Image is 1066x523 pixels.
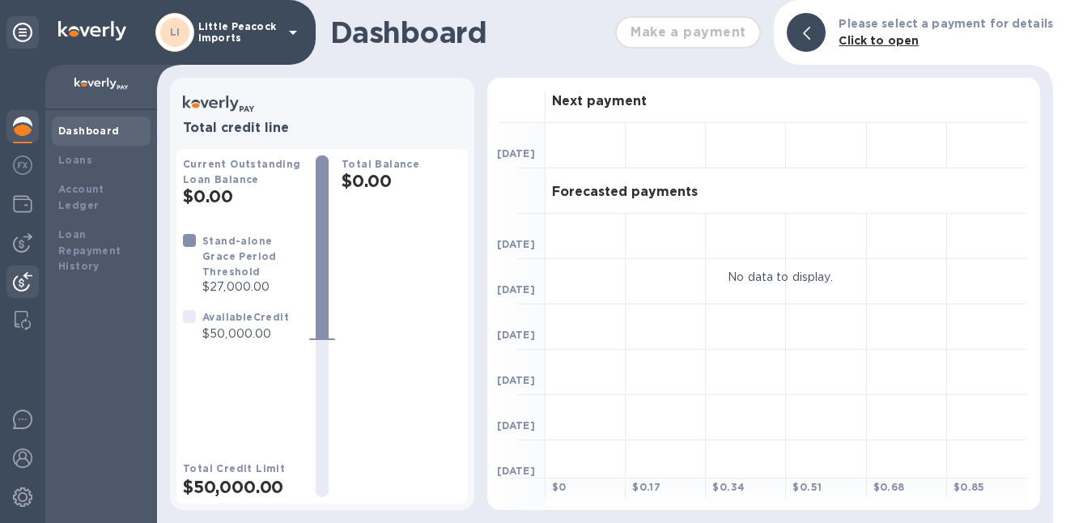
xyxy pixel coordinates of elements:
b: Total Credit Limit [183,462,285,474]
b: Please select a payment for details [839,17,1053,30]
h2: $0.00 [342,171,461,191]
b: Account Ledger [58,183,104,211]
b: Current Outstanding Loan Balance [183,158,301,185]
b: $ 0.51 [792,481,822,493]
b: [DATE] [497,465,535,477]
b: $ 0 [552,481,567,493]
div: Unpin categories [6,16,39,49]
h3: Forecasted payments [552,185,698,200]
h1: Dashboard [330,15,607,49]
b: $ 0.34 [712,481,745,493]
b: Click to open [839,34,919,47]
b: Available Credit [202,311,289,323]
b: Total Balance [342,158,419,170]
img: Wallets [13,194,32,214]
h2: $50,000.00 [183,477,303,497]
h3: Next payment [552,94,647,109]
b: $ 0.85 [953,481,985,493]
b: Dashboard [58,125,120,137]
b: [DATE] [497,329,535,341]
b: [DATE] [497,147,535,159]
b: [DATE] [497,419,535,432]
b: LI [170,26,180,38]
b: [DATE] [497,374,535,386]
b: [DATE] [497,283,535,296]
b: Loans [58,154,92,166]
b: Loan Repayment History [58,228,121,273]
b: $ 0.17 [632,481,660,493]
p: $27,000.00 [202,279,303,296]
p: No data to display. [728,268,833,285]
b: Stand-alone Grace Period Threshold [202,235,277,278]
p: $50,000.00 [202,325,289,342]
p: Little Peacock Imports [198,21,279,44]
b: [DATE] [497,238,535,250]
b: $ 0.68 [873,481,905,493]
h3: Total credit line [183,121,461,136]
img: Foreign exchange [13,155,32,175]
img: Logo [58,21,126,40]
h2: $0.00 [183,186,303,206]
